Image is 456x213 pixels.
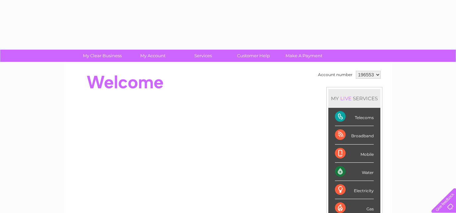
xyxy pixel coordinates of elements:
div: Broadband [335,126,374,144]
div: Mobile [335,145,374,163]
td: Account number [316,69,354,80]
div: Electricity [335,181,374,199]
div: MY SERVICES [328,89,380,108]
a: My Clear Business [75,50,130,62]
div: LIVE [339,95,353,102]
div: Water [335,163,374,181]
a: My Account [125,50,180,62]
a: Make A Payment [277,50,331,62]
div: Telecoms [335,108,374,126]
a: Customer Help [226,50,281,62]
a: Services [176,50,230,62]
